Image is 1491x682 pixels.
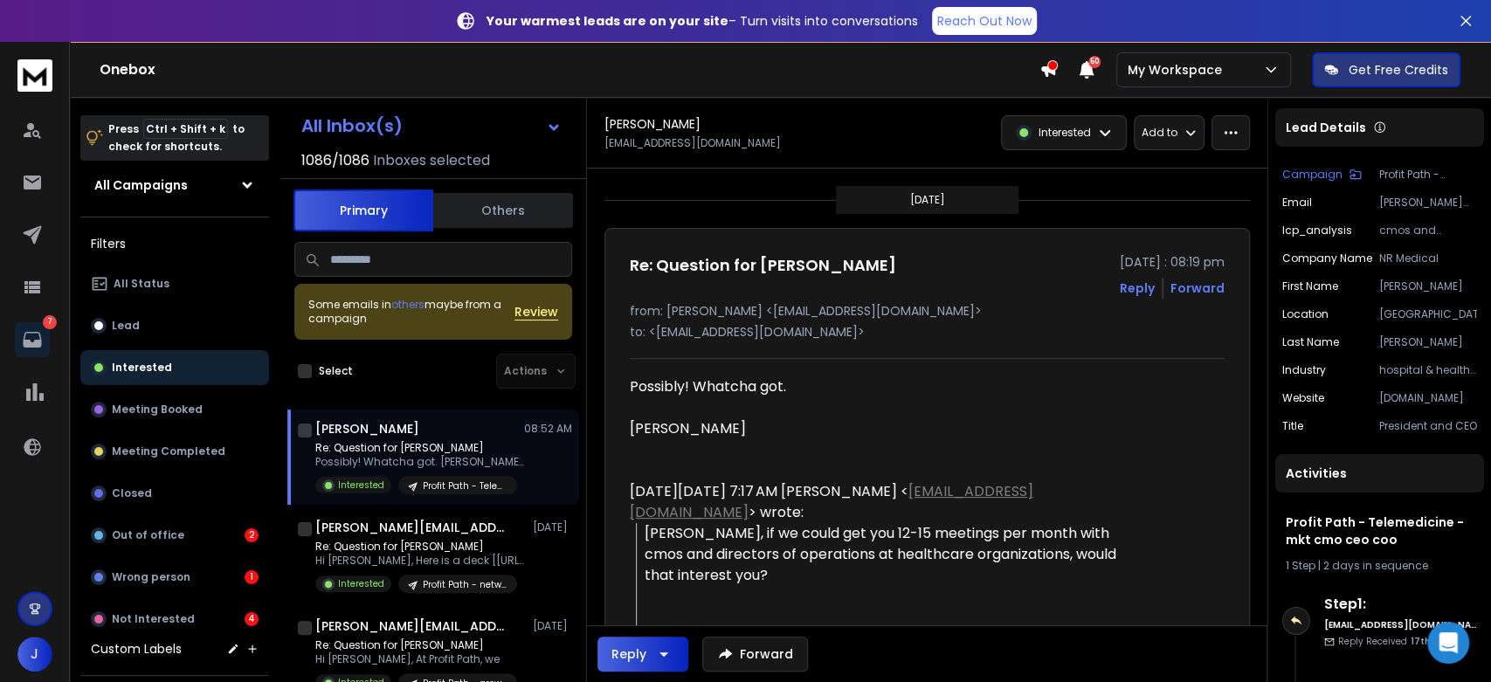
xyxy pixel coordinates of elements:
[1324,594,1477,615] h6: Step 1 :
[112,444,225,458] p: Meeting Completed
[17,637,52,672] button: J
[315,638,517,652] p: Re: Question for [PERSON_NAME]
[80,434,269,469] button: Meeting Completed
[1324,618,1477,631] h6: [EMAIL_ADDRESS][DOMAIN_NAME]
[611,645,646,663] div: Reply
[910,193,945,207] p: [DATE]
[108,121,245,155] p: Press to check for shortcuts.
[315,652,517,666] p: Hi [PERSON_NAME], At Profit Path, we
[533,520,572,534] p: [DATE]
[43,315,57,329] p: 7
[80,308,269,343] button: Lead
[1170,279,1225,297] div: Forward
[1282,307,1329,321] p: location
[315,420,419,437] h1: [PERSON_NAME]
[1282,196,1312,210] p: Email
[1379,419,1477,433] p: President and CEO
[630,481,1033,522] a: [EMAIL_ADDRESS][DOMAIN_NAME]
[143,119,228,139] span: Ctrl + Shift + k
[319,364,353,378] label: Select
[1282,168,1343,182] p: Campaign
[94,176,188,194] h1: All Campaigns
[315,441,525,455] p: Re: Question for [PERSON_NAME]
[80,231,269,256] h3: Filters
[1379,363,1477,377] p: hospital & health care
[308,298,514,326] div: Some emails in maybe from a campaign
[80,476,269,511] button: Closed
[1128,61,1229,79] p: My Workspace
[112,570,190,584] p: Wrong person
[373,150,490,171] h3: Inboxes selected
[245,612,259,626] div: 4
[112,319,140,333] p: Lead
[112,403,203,417] p: Meeting Booked
[630,253,896,278] h1: Re: Question for [PERSON_NAME]
[1349,61,1448,79] p: Get Free Credits
[1323,558,1428,573] span: 2 days in sequence
[80,560,269,595] button: Wrong person1
[1286,119,1366,136] p: Lead Details
[1275,454,1484,493] div: Activities
[487,12,918,30] p: – Turn visits into conversations
[433,191,573,230] button: Others
[514,303,558,320] button: Review
[91,640,182,658] h3: Custom Labels
[630,418,1140,439] div: [PERSON_NAME]
[487,12,728,30] strong: Your warmest leads are on your site
[932,7,1037,35] a: Reach Out Now
[80,168,269,203] button: All Campaigns
[1379,335,1477,349] p: [PERSON_NAME]
[17,59,52,92] img: logo
[315,455,525,469] p: Possibly! Whatcha got. [PERSON_NAME] On
[315,554,525,568] p: Hi [PERSON_NAME], Here is a deck [[URL][DOMAIN_NAME]] you can
[15,322,50,357] a: 7
[112,486,152,500] p: Closed
[1282,224,1352,238] p: icp_analysis
[597,637,688,672] button: Reply
[245,528,259,542] div: 2
[1282,168,1362,182] button: Campaign
[524,422,572,436] p: 08:52 AM
[100,59,1039,80] h1: Onebox
[604,115,701,133] h1: [PERSON_NAME]
[1282,419,1303,433] p: title
[80,350,269,385] button: Interested
[1379,279,1477,293] p: [PERSON_NAME]
[1039,126,1091,140] p: Interested
[1120,279,1155,297] button: Reply
[1286,513,1474,548] h1: Profit Path - Telemedicine - mkt cmo ceo coo
[423,578,507,591] p: Profit Path - networking club with ICP
[1282,391,1324,405] p: website
[630,302,1225,320] p: from: [PERSON_NAME] <[EMAIL_ADDRESS][DOMAIN_NAME]>
[1379,168,1477,182] p: Profit Path - Telemedicine - mkt cmo ceo coo
[112,528,184,542] p: Out of office
[1282,335,1339,349] p: Last Name
[1286,559,1474,573] div: |
[391,297,425,312] span: others
[604,136,781,150] p: [EMAIL_ADDRESS][DOMAIN_NAME]
[1379,224,1477,238] p: cmos and directors of operations at healthcare organizations
[1411,635,1453,648] span: 17th, Aug
[1286,558,1315,573] span: 1 Step
[112,612,195,626] p: Not Interested
[338,577,384,590] p: Interested
[533,619,572,633] p: [DATE]
[423,479,507,493] p: Profit Path - Telemedicine - mkt cmo ceo coo
[80,392,269,427] button: Meeting Booked
[630,323,1225,341] p: to: <[EMAIL_ADDRESS][DOMAIN_NAME]>
[114,277,169,291] p: All Status
[112,361,172,375] p: Interested
[630,481,1140,523] div: [DATE][DATE] 7:17 AM [PERSON_NAME] < > wrote:
[80,266,269,301] button: All Status
[315,519,507,536] h1: [PERSON_NAME][EMAIL_ADDRESS][DOMAIN_NAME]
[1427,622,1469,664] div: Open Intercom Messenger
[80,602,269,637] button: Not Interested4
[287,108,576,143] button: All Inbox(s)
[315,540,525,554] p: Re: Question for [PERSON_NAME]
[80,518,269,553] button: Out of office2
[338,479,384,492] p: Interested
[1282,363,1326,377] p: industry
